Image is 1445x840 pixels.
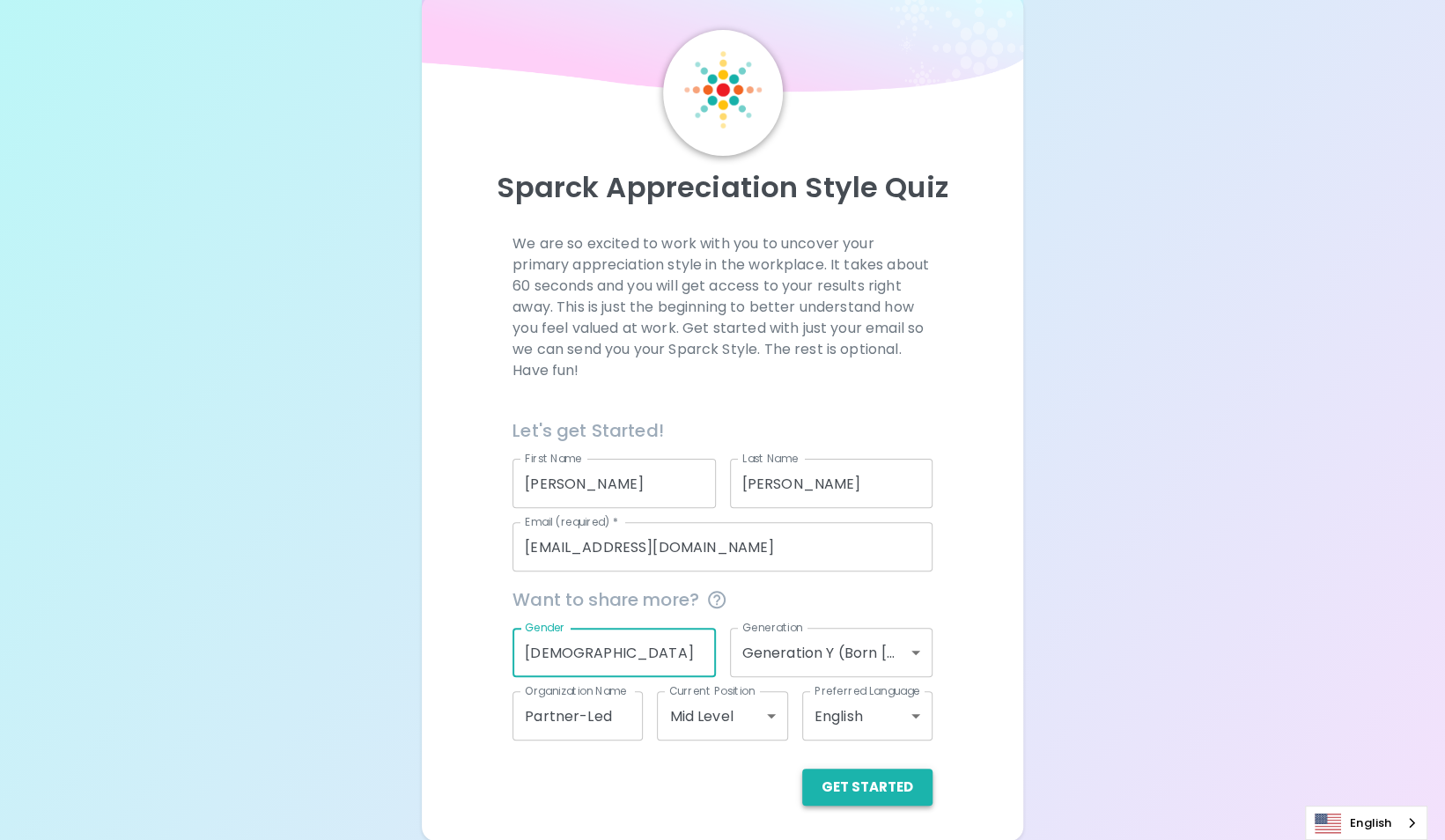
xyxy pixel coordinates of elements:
[669,683,755,698] label: Current Position
[706,589,727,610] svg: This information is completely confidential and only used for aggregated appreciation studies at ...
[512,586,933,614] span: Want to share more?
[684,51,762,129] img: Sparck Logo
[730,628,933,677] div: Generation Y (Born [DEMOGRAPHIC_DATA] - [DEMOGRAPHIC_DATA])
[742,620,803,635] label: Generation
[525,451,582,466] label: First Name
[525,514,618,529] label: Email (required)
[657,691,787,741] div: Mid Level
[802,691,933,741] div: English
[802,769,933,806] button: Get Started
[525,620,565,635] label: Gender
[443,170,1003,205] p: Sparck Appreciation Style Quiz
[815,683,920,698] label: Preferred Language
[742,451,798,466] label: Last Name
[1305,806,1427,840] aside: Language selected: English
[1305,806,1427,840] div: Language
[1306,807,1427,839] a: English
[525,683,627,698] label: Organization Name
[512,233,933,381] p: We are so excited to work with you to uncover your primary appreciation style in the workplace. I...
[512,416,933,445] h6: Let's get Started!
